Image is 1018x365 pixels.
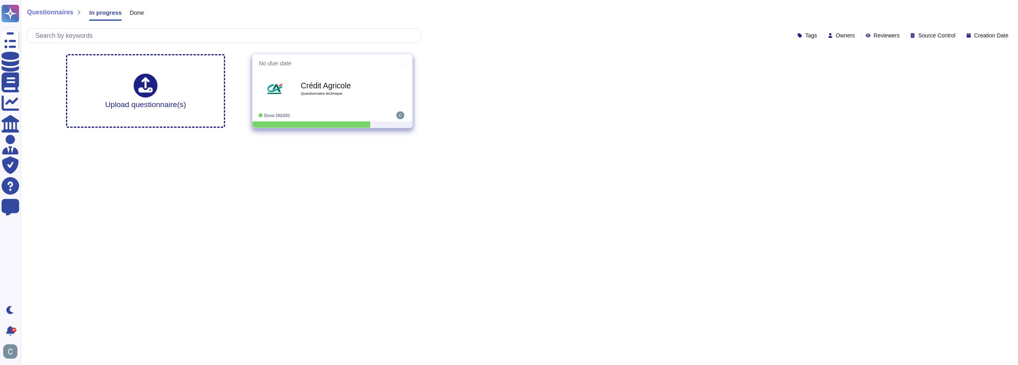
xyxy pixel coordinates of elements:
img: Logo [264,79,285,99]
button: user [2,343,23,360]
span: Questionnaires [27,9,73,16]
b: Crédit Agricole [301,82,381,90]
span: Done: 192/261 [264,113,290,117]
span: Questionnaire technique [301,92,381,96]
span: Reviewers [874,33,899,38]
div: 9+ [12,328,16,332]
input: Search by keywords [31,29,420,43]
span: Creation Date [974,33,1008,38]
span: Source Control [918,33,955,38]
img: user [396,111,404,119]
span: Owners [836,33,855,38]
span: In progress [89,10,122,16]
div: Upload questionnaire(s) [105,74,186,108]
img: user [3,344,17,359]
span: No due date [258,60,291,66]
span: Tags [805,33,817,38]
span: Done [130,10,144,16]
